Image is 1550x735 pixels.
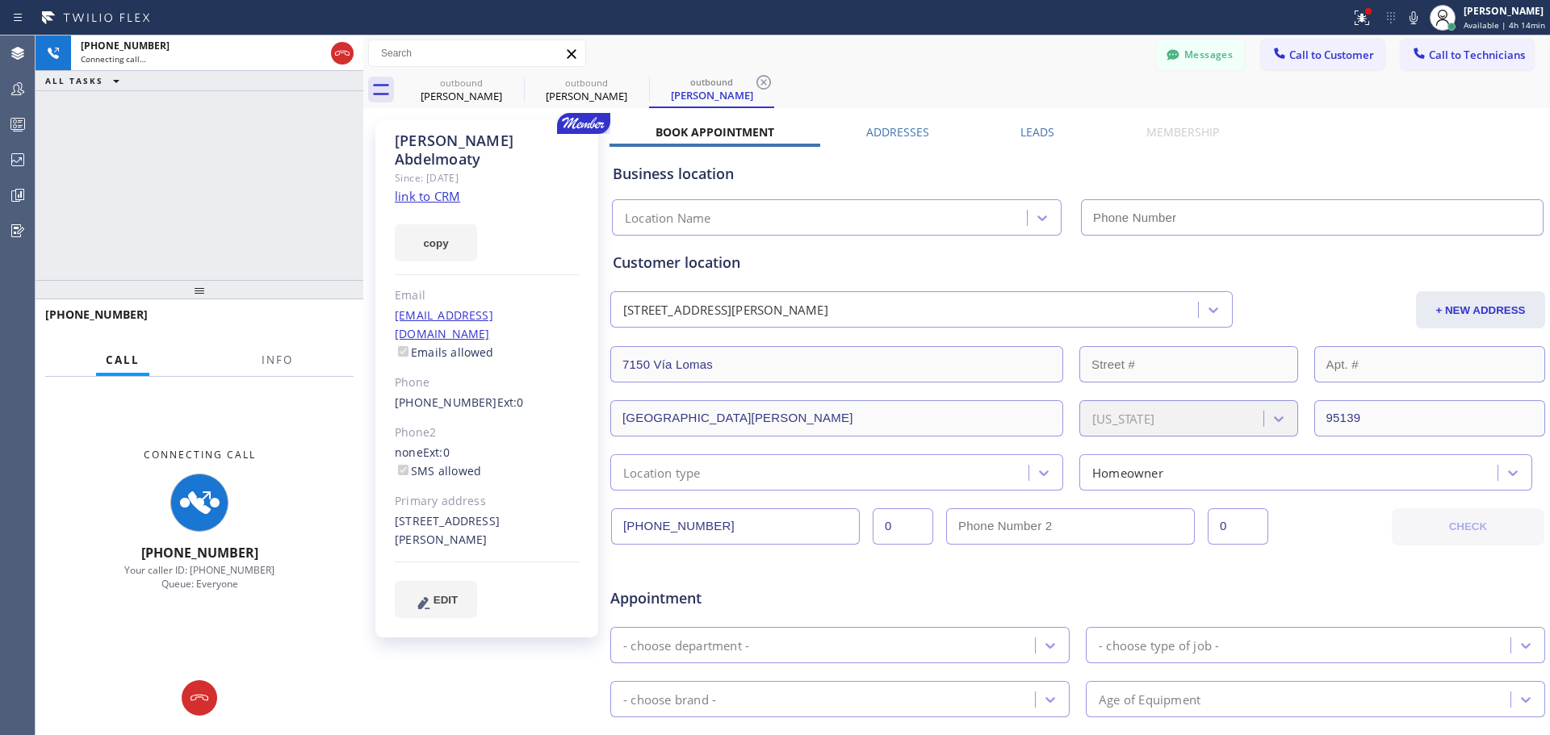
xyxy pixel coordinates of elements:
div: Homeowner [1092,463,1163,482]
div: Phone2 [395,424,580,442]
div: Phone [395,374,580,392]
span: Connecting Call [144,448,256,461]
span: Connecting call… [81,53,146,65]
div: [STREET_ADDRESS][PERSON_NAME] [395,512,580,549]
span: [PHONE_NUMBER] [141,544,258,562]
input: ZIP [1314,400,1546,436]
div: none [395,444,580,481]
div: Ahmed Abdelmoaty [651,72,773,106]
span: Call [106,353,140,367]
span: Available | 4h 14min [1464,19,1545,31]
label: Book Appointment [656,124,774,140]
button: Mute [1402,6,1425,29]
div: [PERSON_NAME] [651,88,773,102]
button: + NEW ADDRESS [1416,291,1545,328]
div: Location type [623,463,701,482]
span: Appointment [610,587,920,609]
span: Call to Customer [1289,48,1374,62]
span: ALL TASKS [45,75,103,86]
div: Age of Equipment [1099,690,1200,708]
span: Ext: 0 [497,395,524,410]
div: [STREET_ADDRESS][PERSON_NAME] [623,301,828,319]
span: [PHONE_NUMBER] [81,39,170,52]
div: - choose type of job - [1099,636,1219,654]
label: SMS allowed [395,463,481,478]
a: [EMAIL_ADDRESS][DOMAIN_NAME] [395,307,493,341]
span: Your caller ID: [PHONE_NUMBER] Queue: Everyone [124,563,274,591]
input: City [610,400,1063,436]
span: Info [262,353,293,367]
div: [PERSON_NAME] [526,89,647,103]
input: Apt. # [1314,346,1546,382]
div: Ahmed Abdelmoaty [526,72,647,108]
input: Phone Number [1081,199,1544,236]
div: outbound [400,77,522,89]
input: Ext. 2 [1208,508,1268,545]
div: [PERSON_NAME] Abdelmoaty [395,132,580,169]
span: EDIT [434,594,458,606]
button: Hang up [182,680,217,716]
div: Business location [613,163,1543,185]
label: Emails allowed [395,345,494,360]
button: Messages [1156,40,1245,70]
input: Ext. [873,508,933,545]
div: - choose department - [623,636,749,654]
div: Email [395,286,580,305]
input: Search [369,40,585,66]
button: Info [252,345,303,376]
button: copy [395,224,477,261]
div: [PERSON_NAME] [400,89,522,103]
button: EDIT [395,581,477,618]
button: ALL TASKS [36,71,136,90]
a: link to CRM [395,188,460,204]
input: Address [610,346,1063,382]
label: Addresses [866,124,929,140]
div: Since: [DATE] [395,169,580,187]
div: Location Name [625,209,711,228]
div: [PERSON_NAME] [1464,4,1545,18]
input: Emails allowed [398,346,408,357]
div: Primary address [395,492,580,511]
label: Membership [1146,124,1219,140]
input: Phone Number 2 [946,508,1195,545]
input: Phone Number [611,508,860,545]
a: [PHONE_NUMBER] [395,395,497,410]
input: SMS allowed [398,465,408,475]
button: Call to Technicians [1401,40,1534,70]
label: Leads [1020,124,1054,140]
button: Call [96,345,149,376]
div: outbound [526,77,647,89]
div: Customer location [613,252,1543,274]
div: outbound [651,76,773,88]
span: [PHONE_NUMBER] [45,307,148,322]
div: Cheryl Watson [400,72,522,108]
button: Hang up [331,42,354,65]
span: Call to Technicians [1429,48,1525,62]
button: Call to Customer [1261,40,1385,70]
span: Ext: 0 [423,445,450,460]
input: Street # [1079,346,1298,382]
div: - choose brand - [623,690,716,708]
button: CHECK [1392,508,1544,545]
